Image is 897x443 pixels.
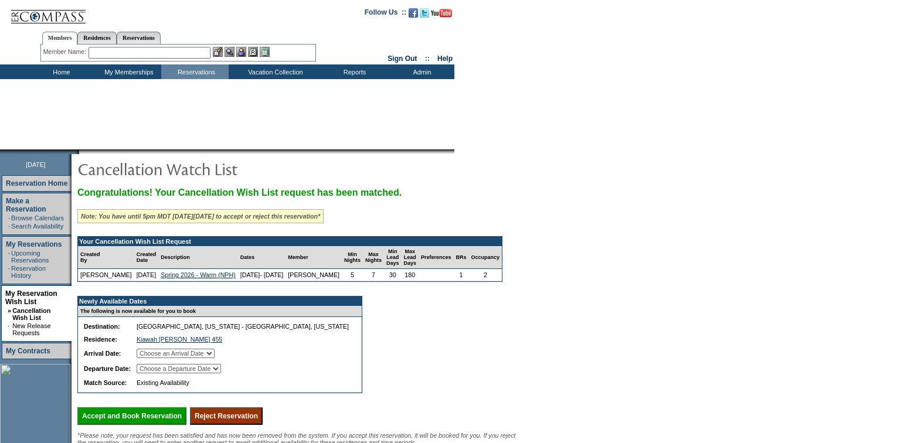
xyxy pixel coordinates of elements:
td: Min Lead Days [384,246,402,269]
a: My Reservations [6,240,62,248]
input: Accept and Book Reservation [77,407,186,425]
td: · [8,214,10,221]
img: Reservations [248,47,258,57]
td: [DATE] [134,269,159,281]
td: Existing Availability [134,377,351,389]
img: Follow us on Twitter [420,8,429,18]
img: Subscribe to our YouTube Channel [431,9,452,18]
a: Browse Calendars [11,214,64,221]
div: Member Name: [43,47,89,57]
td: · [8,322,11,336]
a: Search Availability [11,223,63,230]
span: [DATE] [26,161,46,168]
a: Reservation History [11,265,46,279]
b: Match Source: [84,379,127,386]
td: Follow Us :: [365,7,406,21]
td: My Memberships [94,64,161,79]
td: Admin [387,64,454,79]
a: My Contracts [6,347,50,355]
td: The following is now available for you to book [78,306,355,317]
a: Spring 2026 - Warm (NPH) [161,271,236,278]
td: Description [158,246,238,269]
b: Destination: [84,323,120,330]
td: [PERSON_NAME] [286,269,342,281]
td: Min Nights [342,246,363,269]
td: Occupancy [469,246,502,269]
td: Max Lead Days [402,246,419,269]
td: Reservations [161,64,229,79]
td: Vacation Collection [229,64,320,79]
img: View [225,47,235,57]
td: Home [26,64,94,79]
td: Member [286,246,342,269]
td: Newly Available Dates [78,297,355,306]
a: Upcoming Reservations [11,250,49,264]
a: Make a Reservation [6,197,46,213]
td: [PERSON_NAME] [78,269,134,281]
a: Become our fan on Facebook [409,12,418,19]
a: My Reservation Wish List [5,289,57,306]
span: Congratulations! Your Cancellation Wish List request has been matched. [77,188,402,197]
a: Members [42,32,78,45]
img: b_edit.gif [213,47,223,57]
td: Created Date [134,246,159,269]
td: BRs [454,246,469,269]
b: Arrival Date: [84,350,121,357]
a: Kiawah [PERSON_NAME] 455 [137,336,222,343]
td: [DATE]- [DATE] [238,269,286,281]
a: Help [437,54,453,63]
img: pgTtlCancellationNotification.gif [77,157,312,180]
img: b_calculator.gif [260,47,270,57]
img: Become our fan on Facebook [409,8,418,18]
a: Sign Out [388,54,417,63]
td: · [8,265,10,279]
td: [GEOGRAPHIC_DATA], [US_STATE] - [GEOGRAPHIC_DATA], [US_STATE] [134,321,351,332]
td: Reports [320,64,387,79]
b: Departure Date: [84,365,131,372]
a: Reservations [117,32,161,44]
td: Dates [238,246,286,269]
td: 1 [454,269,469,281]
td: Preferences [419,246,454,269]
img: promoShadowLeftCorner.gif [75,149,79,154]
td: · [8,250,10,264]
td: 7 [363,269,384,281]
a: New Release Requests [12,322,50,336]
img: Impersonate [236,47,246,57]
a: Subscribe to our YouTube Channel [431,12,452,19]
td: 180 [402,269,419,281]
td: 5 [342,269,363,281]
td: Max Nights [363,246,384,269]
span: :: [425,54,430,63]
td: · [8,223,10,230]
a: Follow us on Twitter [420,12,429,19]
i: Note: You have until 5pm MDT [DATE][DATE] to accept or reject this reservation* [81,213,320,220]
input: Reject Reservation [190,407,263,425]
img: blank.gif [79,149,80,154]
td: 30 [384,269,402,281]
a: Cancellation Wish List [12,307,50,321]
td: Created By [78,246,134,269]
td: 2 [469,269,502,281]
b: Residence: [84,336,117,343]
a: Reservation Home [6,179,67,188]
td: Your Cancellation Wish List Request [78,237,502,246]
a: Residences [77,32,117,44]
b: » [8,307,11,314]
